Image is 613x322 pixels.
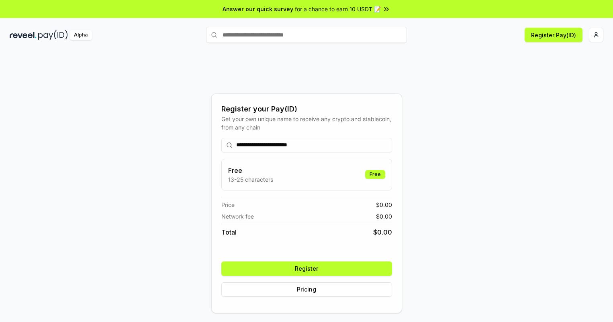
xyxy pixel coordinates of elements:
[365,170,385,179] div: Free
[221,282,392,297] button: Pricing
[10,30,37,40] img: reveel_dark
[373,227,392,237] span: $ 0.00
[223,5,293,13] span: Answer our quick survey
[69,30,92,40] div: Alpha
[525,28,582,42] button: Register Pay(ID)
[376,212,392,221] span: $ 0.00
[221,200,235,209] span: Price
[221,115,392,132] div: Get your own unique name to receive any crypto and stablecoin, from any chain
[221,261,392,276] button: Register
[376,200,392,209] span: $ 0.00
[295,5,381,13] span: for a chance to earn 10 USDT 📝
[228,175,273,184] p: 13-25 characters
[221,227,237,237] span: Total
[38,30,68,40] img: pay_id
[221,103,392,115] div: Register your Pay(ID)
[228,166,273,175] h3: Free
[221,212,254,221] span: Network fee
